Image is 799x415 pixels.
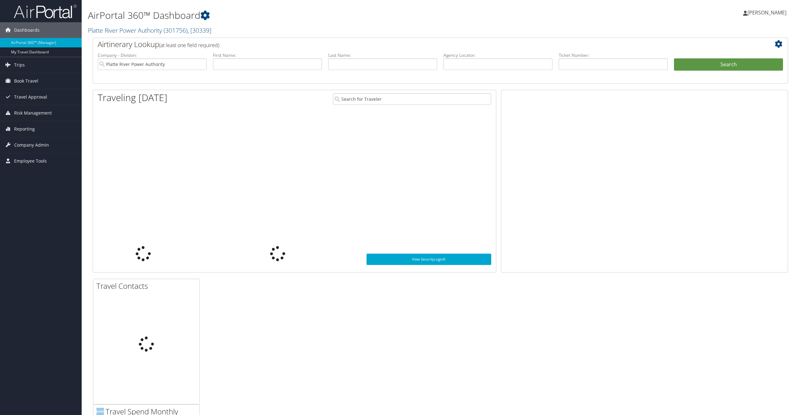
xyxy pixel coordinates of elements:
span: Travel Approval [14,89,47,105]
input: Search for Traveler [333,93,492,105]
span: ( 301756 ) [164,26,188,35]
button: Search [674,58,783,71]
span: Company Admin [14,137,49,153]
span: Dashboards [14,22,40,38]
label: First Name: [213,52,322,58]
h1: Traveling [DATE] [98,91,167,104]
label: Company - Division: [98,52,207,58]
label: Agency Locator: [443,52,552,58]
a: [PERSON_NAME] [743,3,793,22]
span: Employee Tools [14,153,47,169]
h2: Airtinerary Lookup [98,39,725,50]
label: Ticket Number: [559,52,668,58]
a: Platte River Power Authority [88,26,211,35]
h2: Travel Contacts [96,281,199,291]
label: Last Name: [328,52,437,58]
h1: AirPortal 360™ Dashboard [88,9,558,22]
span: Trips [14,57,25,73]
span: Reporting [14,121,35,137]
span: , [ 30339 ] [188,26,211,35]
span: [PERSON_NAME] [747,9,786,16]
span: Risk Management [14,105,52,121]
img: airportal-logo.png [14,4,77,19]
span: (at least one field required) [159,42,219,49]
span: Book Travel [14,73,38,89]
a: View SecurityLogic® [367,254,492,265]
